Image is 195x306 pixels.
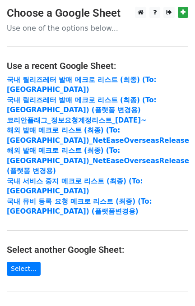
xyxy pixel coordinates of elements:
h4: Use a recent Google Sheet: [7,60,188,71]
a: 해외 발매 메크로 리스트 (최종) (To: [GEOGRAPHIC_DATA])_NetEaseOverseasRelease [7,126,189,145]
a: 해외 발매 메크로 리스트 (최종) (To: [GEOGRAPHIC_DATA])_NetEaseOverseasRelease (플랫폼 변경용) [7,146,189,175]
a: 국내 뮤비 등록 요청 메크로 리스트 (최종) (To:[GEOGRAPHIC_DATA]) (플랫폼변경용) [7,197,152,216]
a: 국내 릴리즈레터 발매 메크로 리스트 (최종) (To:[GEOGRAPHIC_DATA]) [7,76,156,94]
p: Use one of the options below... [7,23,188,33]
a: Select... [7,262,41,276]
a: 국내 서비스 중지 메크로 리스트 (최종) (To:[GEOGRAPHIC_DATA]) [7,177,143,196]
h4: Select another Google Sheet: [7,244,188,255]
a: 국내 릴리즈레터 발매 메크로 리스트 (최종) (To:[GEOGRAPHIC_DATA]) (플랫폼 변경용) [7,96,156,114]
h3: Choose a Google Sheet [7,7,188,20]
a: 코리안플래그_정보요청계정리스트_[DATE]~ [7,116,147,124]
